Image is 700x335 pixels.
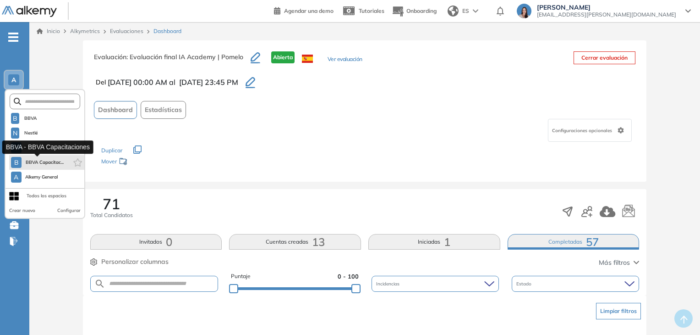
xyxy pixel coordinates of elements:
span: Tutoriales [359,7,384,14]
span: Nestlé [23,129,39,137]
span: Duplicar [101,147,122,154]
span: B [14,159,19,166]
div: Estado [512,276,639,292]
span: 0 - 100 [338,272,359,281]
span: Dashboard [153,27,181,35]
div: BBVA - BBVA Capacitaciones [2,140,93,154]
span: [DATE] 00:00 AM [108,77,167,88]
h3: Evaluación [94,51,251,71]
span: Abierta [271,51,295,63]
button: Crear nuevo [9,207,35,214]
img: world [448,6,459,17]
button: Ver evaluación [328,55,362,65]
button: Invitados0 [90,234,222,250]
button: Completadas57 [508,234,640,250]
span: ES [462,7,469,15]
span: Configuraciones opcionales [552,127,614,134]
span: BBVA Capacitac... [25,159,64,166]
span: Alkemy General [25,173,58,181]
span: Alkymetrics [70,28,100,34]
span: [DATE] 23:45 PM [179,77,238,88]
button: Dashboard [94,101,137,119]
span: B [13,115,17,122]
span: Personalizar columnas [101,257,169,267]
button: Limpiar filtros [596,303,641,319]
button: Estadísticas [141,101,186,119]
span: Total Candidatos [90,211,133,219]
span: Estado [516,280,533,287]
a: Evaluaciones [110,28,143,34]
span: Puntaje [231,272,251,281]
span: N [13,129,17,137]
span: Más filtros [599,258,630,268]
span: A [11,76,16,84]
button: Más filtros [599,258,639,268]
img: Logo [2,6,57,17]
button: Cerrar evaluación [574,51,635,64]
a: Inicio [37,27,60,35]
span: Incidencias [376,280,401,287]
span: Dashboard [98,105,133,115]
span: al [169,77,175,88]
div: Todos los espacios [27,192,66,200]
span: Agendar una demo [284,7,334,14]
a: Agendar una demo [274,5,334,16]
span: A [14,173,18,181]
div: Incidencias [372,276,499,292]
span: Del [96,78,106,87]
div: Mover [101,154,193,171]
button: Cuentas creadas13 [229,234,361,250]
button: Onboarding [392,1,437,21]
button: Iniciadas1 [368,234,500,250]
span: Onboarding [406,7,437,14]
img: arrow [473,9,478,13]
div: Configuraciones opcionales [548,119,632,142]
img: ESP [302,55,313,63]
span: [PERSON_NAME] [537,4,676,11]
span: [EMAIL_ADDRESS][PERSON_NAME][DOMAIN_NAME] [537,11,676,18]
i: - [8,36,18,38]
span: BBVA [23,115,38,122]
img: SEARCH_ALT [94,278,105,290]
button: Personalizar columnas [90,257,169,267]
span: 71 [103,196,120,211]
button: Configurar [57,207,81,214]
span: Estadísticas [145,105,182,115]
span: : Evaluación final IA Academy | Pomelo [126,53,243,61]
